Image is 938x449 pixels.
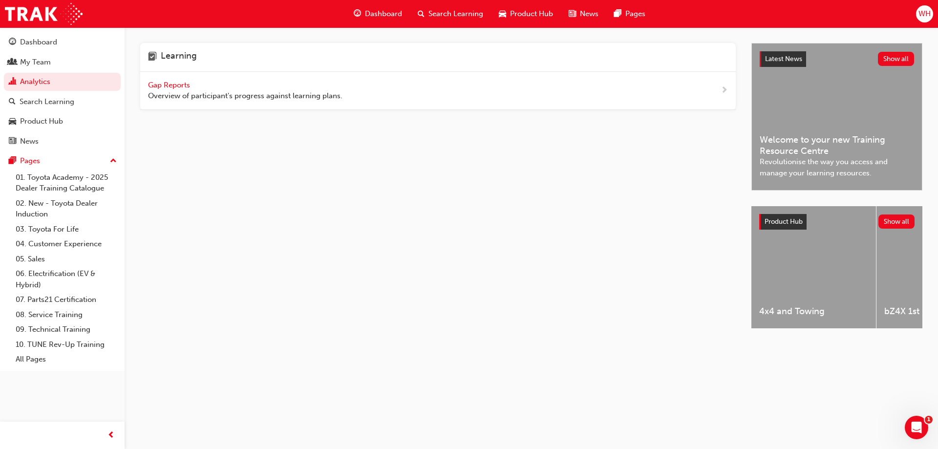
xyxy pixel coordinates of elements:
a: News [4,132,121,150]
span: Overview of participant's progress against learning plans. [148,90,342,102]
a: search-iconSearch Learning [410,4,491,24]
a: Latest NewsShow all [760,51,914,67]
a: 03. Toyota For Life [12,222,121,237]
span: people-icon [9,58,16,67]
button: Pages [4,152,121,170]
span: WH [918,8,931,20]
a: car-iconProduct Hub [491,4,561,24]
span: 4x4 and Towing [759,306,868,317]
img: Trak [5,3,83,25]
span: News [580,8,598,20]
span: Pages [625,8,645,20]
div: Product Hub [20,116,63,127]
span: next-icon [721,85,728,97]
a: Dashboard [4,33,121,51]
span: guage-icon [9,38,16,47]
div: Dashboard [20,37,57,48]
button: Show all [878,52,915,66]
span: news-icon [569,8,576,20]
span: learning-icon [148,51,157,64]
div: News [20,136,39,147]
div: Search Learning [20,96,74,107]
span: search-icon [9,98,16,107]
a: 01. Toyota Academy - 2025 Dealer Training Catalogue [12,170,121,196]
a: pages-iconPages [606,4,653,24]
a: 06. Electrification (EV & Hybrid) [12,266,121,292]
a: 07. Parts21 Certification [12,292,121,307]
span: car-icon [9,117,16,126]
a: 10. TUNE Rev-Up Training [12,337,121,352]
button: Show all [878,214,915,229]
button: WH [916,5,933,22]
span: 1 [925,416,933,424]
span: news-icon [9,137,16,146]
a: guage-iconDashboard [346,4,410,24]
span: Product Hub [765,217,803,226]
span: pages-icon [9,157,16,166]
span: Gap Reports [148,81,192,89]
a: Gap Reports Overview of participant's progress against learning plans.next-icon [140,72,736,110]
a: 08. Service Training [12,307,121,322]
span: Search Learning [428,8,483,20]
a: news-iconNews [561,4,606,24]
span: guage-icon [354,8,361,20]
h4: Learning [161,51,197,64]
span: Dashboard [365,8,402,20]
button: DashboardMy TeamAnalyticsSearch LearningProduct HubNews [4,31,121,152]
span: car-icon [499,8,506,20]
span: Revolutionise the way you access and manage your learning resources. [760,156,914,178]
a: My Team [4,53,121,71]
span: Product Hub [510,8,553,20]
a: Latest NewsShow allWelcome to your new Training Resource CentreRevolutionise the way you access a... [751,43,922,191]
a: Product Hub [4,112,121,130]
a: All Pages [12,352,121,367]
a: Analytics [4,73,121,91]
span: Latest News [765,55,802,63]
span: prev-icon [107,429,115,442]
a: 05. Sales [12,252,121,267]
a: Search Learning [4,93,121,111]
a: 4x4 and Towing [751,206,876,328]
div: Pages [20,155,40,167]
span: search-icon [418,8,425,20]
span: Welcome to your new Training Resource Centre [760,134,914,156]
a: 09. Technical Training [12,322,121,337]
span: up-icon [110,155,117,168]
a: Product HubShow all [759,214,915,230]
a: 04. Customer Experience [12,236,121,252]
span: pages-icon [614,8,621,20]
a: 02. New - Toyota Dealer Induction [12,196,121,222]
div: My Team [20,57,51,68]
span: chart-icon [9,78,16,86]
iframe: Intercom live chat [905,416,928,439]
